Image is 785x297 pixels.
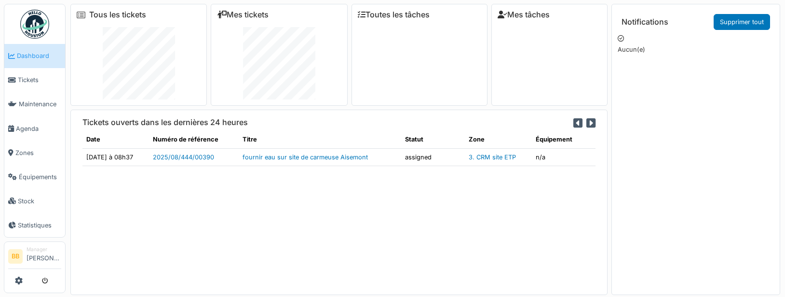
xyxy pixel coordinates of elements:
[532,148,596,166] td: n/a
[18,75,61,85] span: Tickets
[465,131,532,148] th: Zone
[401,131,465,148] th: Statut
[358,10,430,19] a: Toutes les tâches
[8,246,61,269] a: BB Manager[PERSON_NAME]
[618,45,774,54] p: Aucun(e)
[622,17,668,27] h6: Notifications
[401,148,465,166] td: assigned
[18,197,61,206] span: Stock
[82,118,248,127] h6: Tickets ouverts dans les dernières 24 heures
[18,221,61,230] span: Statistiques
[82,131,149,148] th: Date
[217,10,269,19] a: Mes tickets
[4,141,65,165] a: Zones
[20,10,49,39] img: Badge_color-CXgf-gQk.svg
[27,246,61,267] li: [PERSON_NAME]
[27,246,61,253] div: Manager
[4,189,65,213] a: Stock
[19,172,61,182] span: Équipements
[89,10,146,19] a: Tous les tickets
[4,165,65,189] a: Équipements
[82,148,149,166] td: [DATE] à 08h37
[243,154,368,161] a: fournir eau sur site de carmeuse Aisemont
[469,154,516,161] a: 3. CRM site ETP
[4,213,65,237] a: Statistiques
[17,51,61,60] span: Dashboard
[4,116,65,141] a: Agenda
[149,131,239,148] th: Numéro de référence
[498,10,550,19] a: Mes tâches
[8,249,23,264] li: BB
[4,44,65,68] a: Dashboard
[239,131,401,148] th: Titre
[4,92,65,116] a: Maintenance
[19,99,61,109] span: Maintenance
[4,68,65,92] a: Tickets
[16,124,61,133] span: Agenda
[532,131,596,148] th: Équipement
[714,14,770,30] a: Supprimer tout
[153,154,214,161] a: 2025/08/444/00390
[15,148,61,157] span: Zones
